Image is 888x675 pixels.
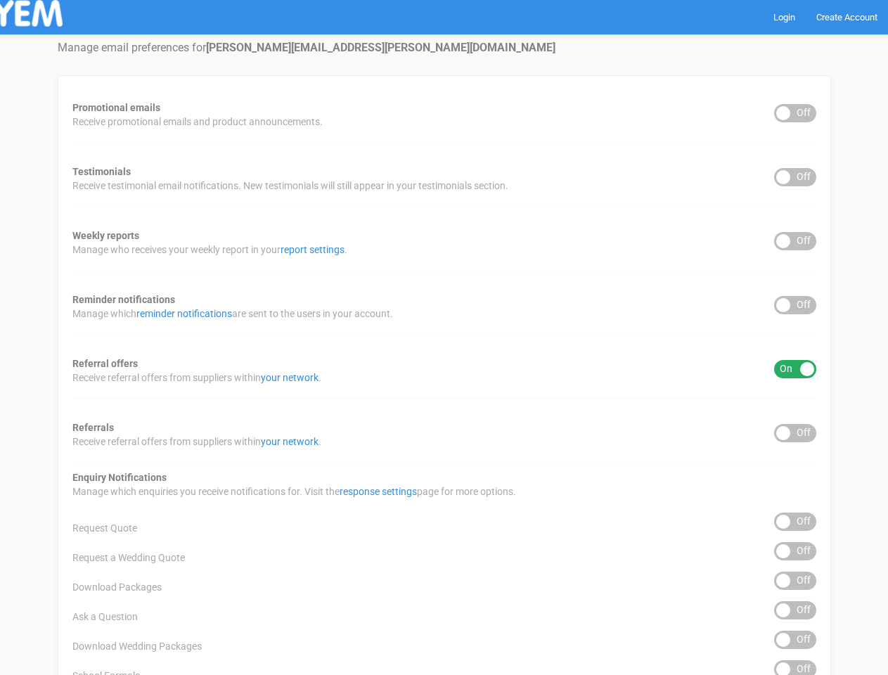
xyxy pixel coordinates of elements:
span: Receive referral offers from suppliers within . [72,435,321,449]
strong: Promotional emails [72,102,160,113]
span: Receive promotional emails and product announcements. [72,115,323,129]
a: report settings [281,244,345,255]
strong: Referral offers [72,358,138,369]
span: Request a Wedding Quote [72,551,185,565]
span: Request Quote [72,521,137,535]
a: your network [261,436,318,447]
span: Download Packages [72,580,162,594]
strong: Weekly reports [72,230,139,241]
strong: Testimonials [72,166,131,177]
span: Manage who receives your weekly report in your . [72,243,347,257]
strong: [PERSON_NAME][EMAIL_ADDRESS][PERSON_NAME][DOMAIN_NAME] [206,41,555,54]
a: response settings [340,486,417,497]
span: Receive referral offers from suppliers within . [72,371,321,385]
a: your network [261,372,318,383]
strong: Enquiry Notifications [72,472,167,483]
span: Ask a Question [72,610,138,624]
span: Manage which enquiries you receive notifications for. Visit the page for more options. [72,484,516,499]
span: Download Wedding Packages [72,639,202,653]
h4: Manage email preferences for [58,41,831,54]
strong: Referrals [72,422,114,433]
span: Manage which are sent to the users in your account. [72,307,393,321]
span: Receive testimonial email notifications. New testimonials will still appear in your testimonials ... [72,179,508,193]
strong: Reminder notifications [72,294,175,305]
a: reminder notifications [136,308,232,319]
